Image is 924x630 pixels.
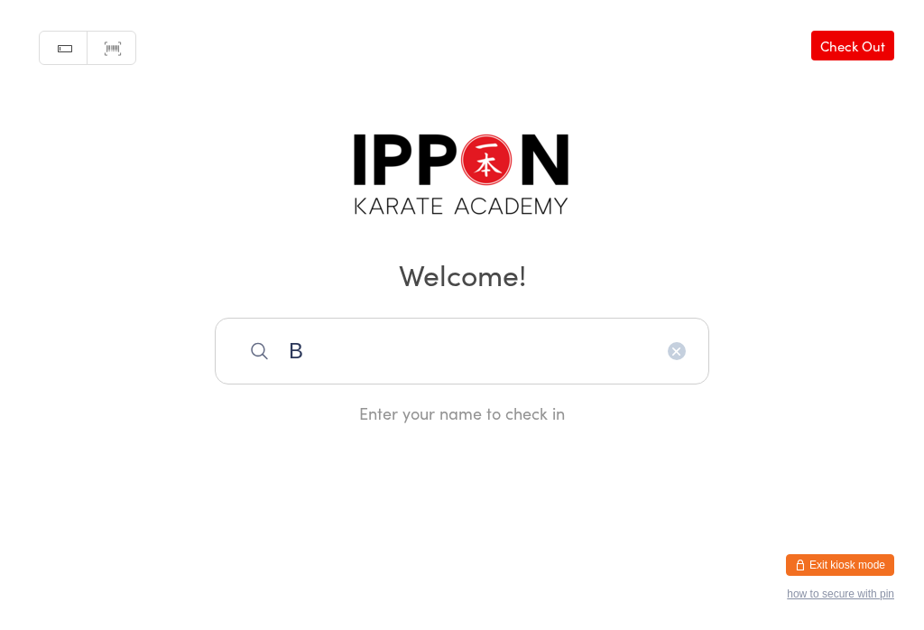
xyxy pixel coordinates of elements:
[811,31,894,60] a: Check Out
[787,588,894,600] button: how to secure with pin
[18,254,906,294] h2: Welcome!
[215,318,709,384] input: Search
[786,554,894,576] button: Exit kiosk mode
[215,402,709,424] div: Enter your name to check in
[349,126,575,228] img: Ippon Karate Academy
